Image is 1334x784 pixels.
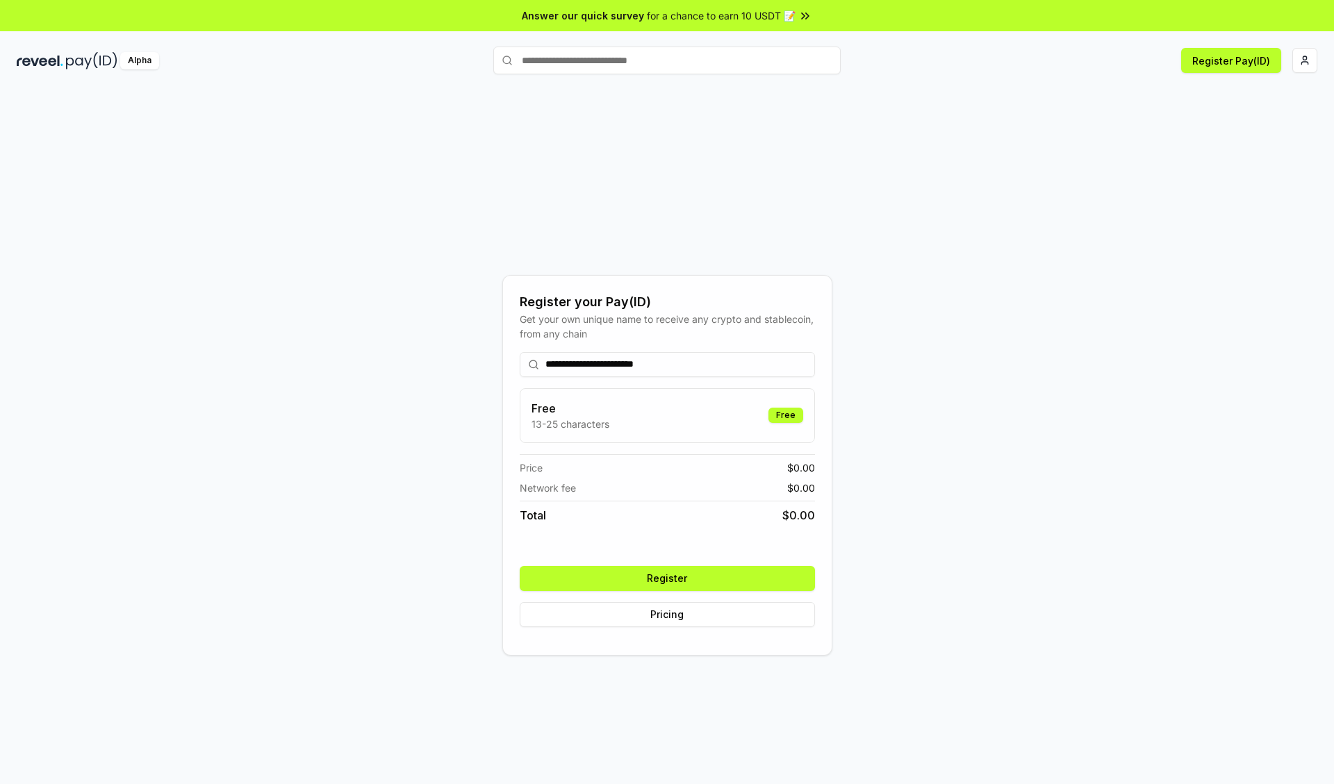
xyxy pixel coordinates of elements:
[520,602,815,627] button: Pricing
[520,460,543,475] span: Price
[1181,48,1281,73] button: Register Pay(ID)
[520,292,815,312] div: Register your Pay(ID)
[768,408,803,423] div: Free
[520,312,815,341] div: Get your own unique name to receive any crypto and stablecoin, from any chain
[787,481,815,495] span: $ 0.00
[782,507,815,524] span: $ 0.00
[520,507,546,524] span: Total
[647,8,796,23] span: for a chance to earn 10 USDT 📝
[520,481,576,495] span: Network fee
[787,460,815,475] span: $ 0.00
[522,8,644,23] span: Answer our quick survey
[66,52,117,69] img: pay_id
[520,566,815,591] button: Register
[532,400,609,417] h3: Free
[17,52,63,69] img: reveel_dark
[532,417,609,431] p: 13-25 characters
[120,52,159,69] div: Alpha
